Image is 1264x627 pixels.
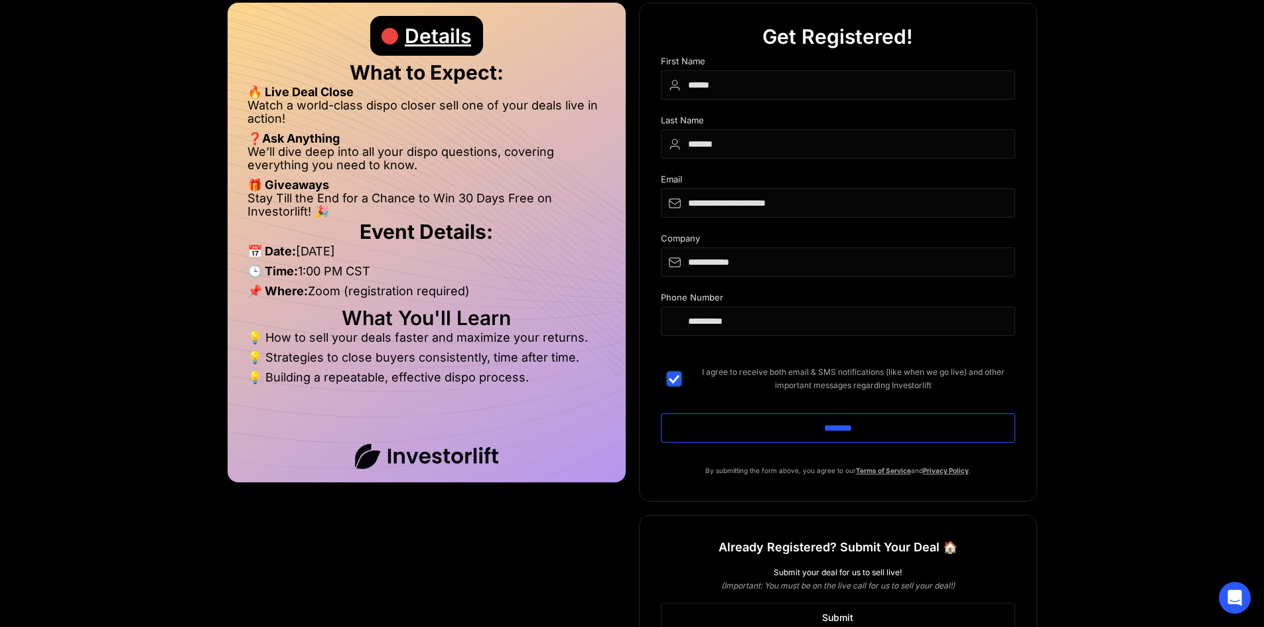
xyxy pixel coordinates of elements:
h1: Already Registered? Submit Your Deal 🏠 [719,535,957,559]
strong: Event Details: [360,220,493,244]
div: Company [661,234,1015,247]
li: 💡 Building a repeatable, effective dispo process. [247,371,606,384]
div: Get Registered! [762,17,913,56]
strong: 🕒 Time: [247,264,298,278]
em: (Important: You must be on the live call for us to sell your deal!) [721,581,955,591]
div: Details [405,16,471,56]
li: 💡 How to sell your deals faster and maximize your returns. [247,331,606,351]
li: Stay Till the End for a Chance to Win 30 Days Free on Investorlift! 🎉 [247,192,606,218]
li: Zoom (registration required) [247,285,606,305]
li: 1:00 PM CST [247,265,606,285]
div: Email [661,174,1015,188]
span: I agree to receive both email & SMS notifications (like when we go live) and other important mess... [691,366,1015,392]
p: By submitting the form above, you agree to our and . [661,464,1015,477]
div: Submit your deal for us to sell live! [661,566,1015,579]
li: [DATE] [247,245,606,265]
div: Phone Number [661,293,1015,307]
h2: What You'll Learn [247,311,606,324]
div: Last Name [661,115,1015,129]
strong: ❓Ask Anything [247,131,340,145]
strong: 🎁 Giveaways [247,178,329,192]
strong: 🔥 Live Deal Close [247,85,354,99]
strong: 📌 Where: [247,284,308,298]
strong: 📅 Date: [247,244,296,258]
a: Privacy Policy [923,466,969,474]
form: DIspo Day Main Form [661,56,1015,464]
li: We’ll dive deep into all your dispo questions, covering everything you need to know. [247,145,606,178]
a: Terms of Service [856,466,911,474]
li: Watch a world-class dispo closer sell one of your deals live in action! [247,99,606,132]
li: 💡 Strategies to close buyers consistently, time after time. [247,351,606,371]
div: First Name [661,56,1015,70]
div: Open Intercom Messenger [1219,582,1251,614]
strong: What to Expect: [350,60,504,84]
